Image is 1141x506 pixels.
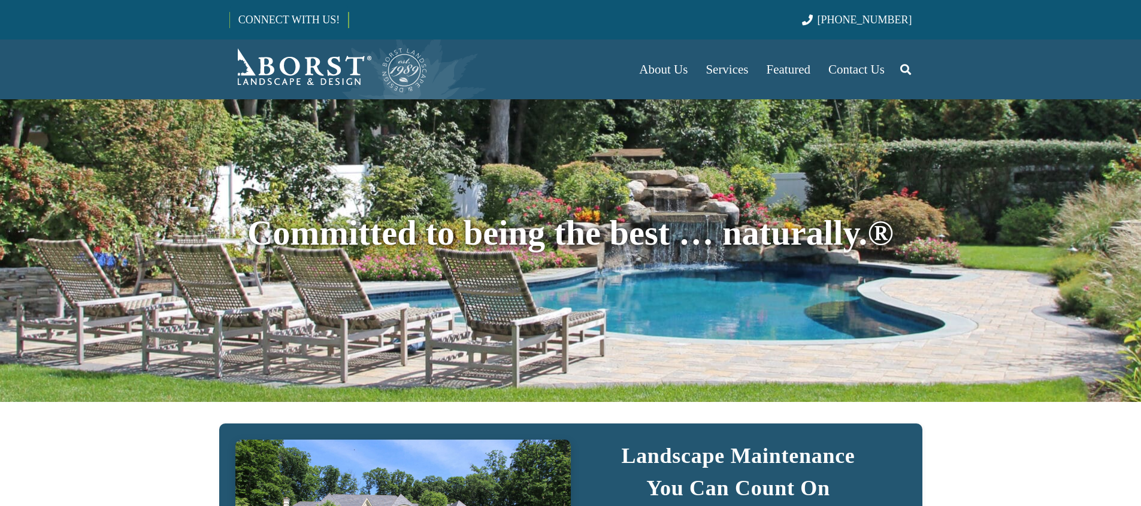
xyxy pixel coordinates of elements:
[819,39,894,99] a: Contact Us
[646,476,830,500] strong: You Can Count On
[706,62,748,77] span: Services
[758,39,819,99] a: Featured
[767,62,810,77] span: Featured
[621,444,855,468] strong: Landscape Maintenance
[802,14,912,26] a: [PHONE_NUMBER]
[894,54,918,84] a: Search
[697,39,757,99] a: Services
[828,62,885,77] span: Contact Us
[630,39,697,99] a: About Us
[818,14,912,26] span: [PHONE_NUMBER]
[639,62,688,77] span: About Us
[230,5,348,34] a: CONNECT WITH US!
[229,45,428,93] a: Borst-Logo
[247,214,894,252] span: Committed to being the best … naturally.®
